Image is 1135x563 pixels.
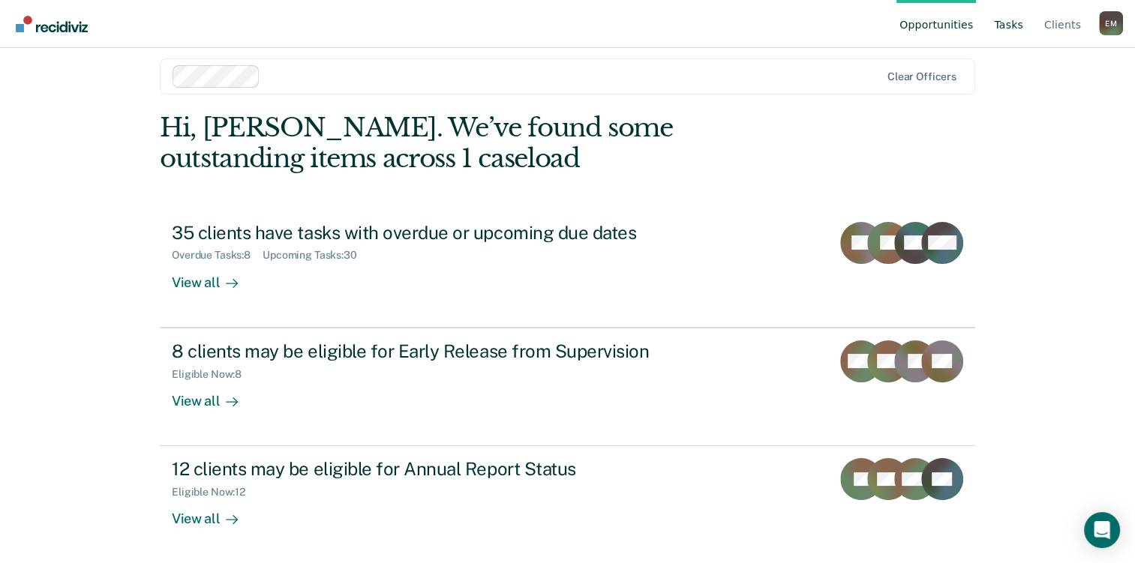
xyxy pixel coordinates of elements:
[172,249,263,262] div: Overdue Tasks : 8
[1099,11,1123,35] div: E M
[160,328,975,446] a: 8 clients may be eligible for Early Release from SupervisionEligible Now:8View all
[1084,512,1120,548] div: Open Intercom Messenger
[172,340,698,362] div: 8 clients may be eligible for Early Release from Supervision
[887,70,956,83] div: Clear officers
[172,486,257,499] div: Eligible Now : 12
[160,112,812,174] div: Hi, [PERSON_NAME]. We’ve found some outstanding items across 1 caseload
[16,16,88,32] img: Recidiviz
[172,222,698,244] div: 35 clients have tasks with overdue or upcoming due dates
[1099,11,1123,35] button: Profile dropdown button
[172,380,256,409] div: View all
[160,210,975,328] a: 35 clients have tasks with overdue or upcoming due datesOverdue Tasks:8Upcoming Tasks:30View all
[172,262,256,291] div: View all
[172,499,256,528] div: View all
[263,249,369,262] div: Upcoming Tasks : 30
[172,368,254,381] div: Eligible Now : 8
[172,458,698,480] div: 12 clients may be eligible for Annual Report Status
